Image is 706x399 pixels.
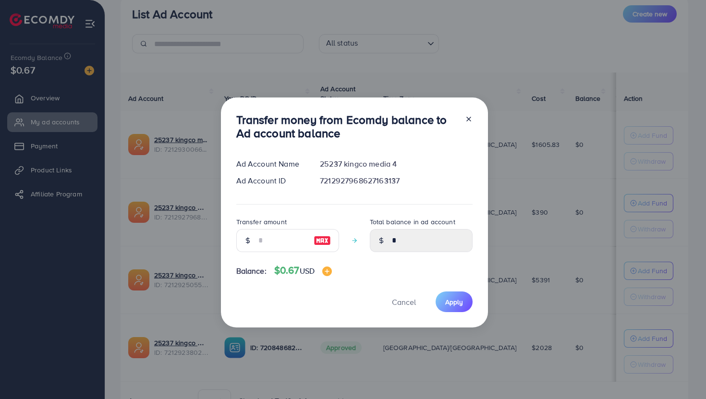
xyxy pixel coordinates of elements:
[665,356,699,392] iframe: Chat
[312,158,480,169] div: 25237 kingco media 4
[322,266,332,276] img: image
[392,297,416,307] span: Cancel
[300,266,315,276] span: USD
[370,217,455,227] label: Total balance in ad account
[229,175,313,186] div: Ad Account ID
[380,291,428,312] button: Cancel
[436,291,473,312] button: Apply
[236,217,287,227] label: Transfer amount
[314,235,331,246] img: image
[274,265,332,277] h4: $0.67
[229,158,313,169] div: Ad Account Name
[445,297,463,307] span: Apply
[236,266,267,277] span: Balance:
[312,175,480,186] div: 7212927968627163137
[236,113,457,141] h3: Transfer money from Ecomdy balance to Ad account balance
